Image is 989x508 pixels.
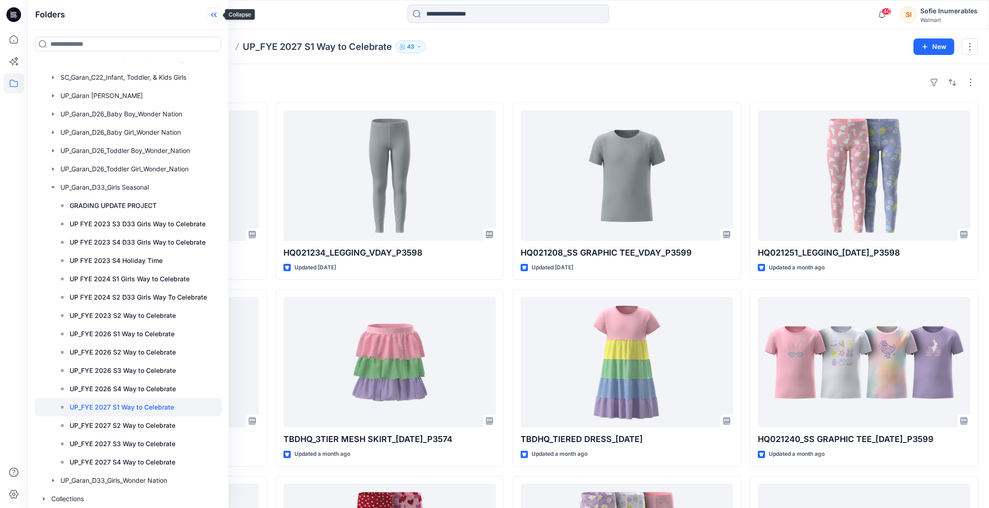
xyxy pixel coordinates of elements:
[396,40,426,53] button: 43
[769,263,825,273] p: Updated a month ago
[70,328,174,339] p: UP_FYE 2026 S1 Way to Celebrate
[521,433,733,446] p: TBDHQ_TIERED DRESS_[DATE]
[70,383,176,394] p: UP_FYE 2026 S4 Way to Celebrate
[70,273,190,284] p: UP FYE 2024 S1 Girls Way to Celebrate
[294,449,350,459] p: Updated a month ago
[758,246,970,259] p: HQ021251_LEGGING_[DATE]_P3598
[70,347,176,358] p: UP_FYE 2026 S2 Way to Celebrate
[913,38,954,55] button: New
[532,263,573,273] p: Updated [DATE]
[758,297,970,427] a: HQ021240_SS GRAPHIC TEE_EASTER_P3599
[407,42,414,52] p: 43
[920,5,978,16] div: Sofie Inumerables
[900,6,917,23] div: SI
[70,292,207,303] p: UP FYE 2024 S2 D33 Girls Way To Celebrate
[70,457,175,468] p: UP_FYE 2027 S4 Way to Celebrate
[70,310,176,321] p: UP_FYE 2023 S2 Way to Celebrate
[920,16,978,23] div: Walmart
[758,110,970,241] a: HQ021251_LEGGING_EASTER_P3598
[70,365,176,376] p: UP_FYE 2026 S3 Way to Celebrate
[70,255,163,266] p: UP FYE 2023 S4 Holiday Time
[70,420,175,431] p: UP_FYE 2027 S2 Way to Celebrate
[521,110,733,241] a: HQ021208_SS GRAPHIC TEE_VDAY_P3599
[769,449,825,459] p: Updated a month ago
[283,110,496,241] a: HQ021234_LEGGING_VDAY_P3598
[521,297,733,427] a: TBDHQ_TIERED DRESS_EASTER
[70,218,206,229] p: UP FYE 2023 S3 D33 Girls Way to Celebrate
[521,246,733,259] p: HQ021208_SS GRAPHIC TEE_VDAY_P3599
[283,246,496,259] p: HQ021234_LEGGING_VDAY_P3598
[70,200,157,211] p: GRADING UPDATE PROJECT
[294,263,336,273] p: Updated [DATE]
[70,237,206,248] p: UP FYE 2023 S4 D33 Girls Way to Celebrate
[283,297,496,427] a: TBDHQ_3TIER MESH SKIRT_EASTER_P3574
[283,433,496,446] p: TBDHQ_3TIER MESH SKIRT_[DATE]_P3574
[532,449,587,459] p: Updated a month ago
[70,402,174,413] p: UP_FYE 2027 S1 Way to Celebrate
[881,8,891,15] span: 40
[758,433,970,446] p: HQ021240_SS GRAPHIC TEE_[DATE]_P3599
[70,438,175,449] p: UP_FYE 2027 S3 Way to Celebrate
[243,40,392,53] p: UP_FYE 2027 S1 Way to Celebrate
